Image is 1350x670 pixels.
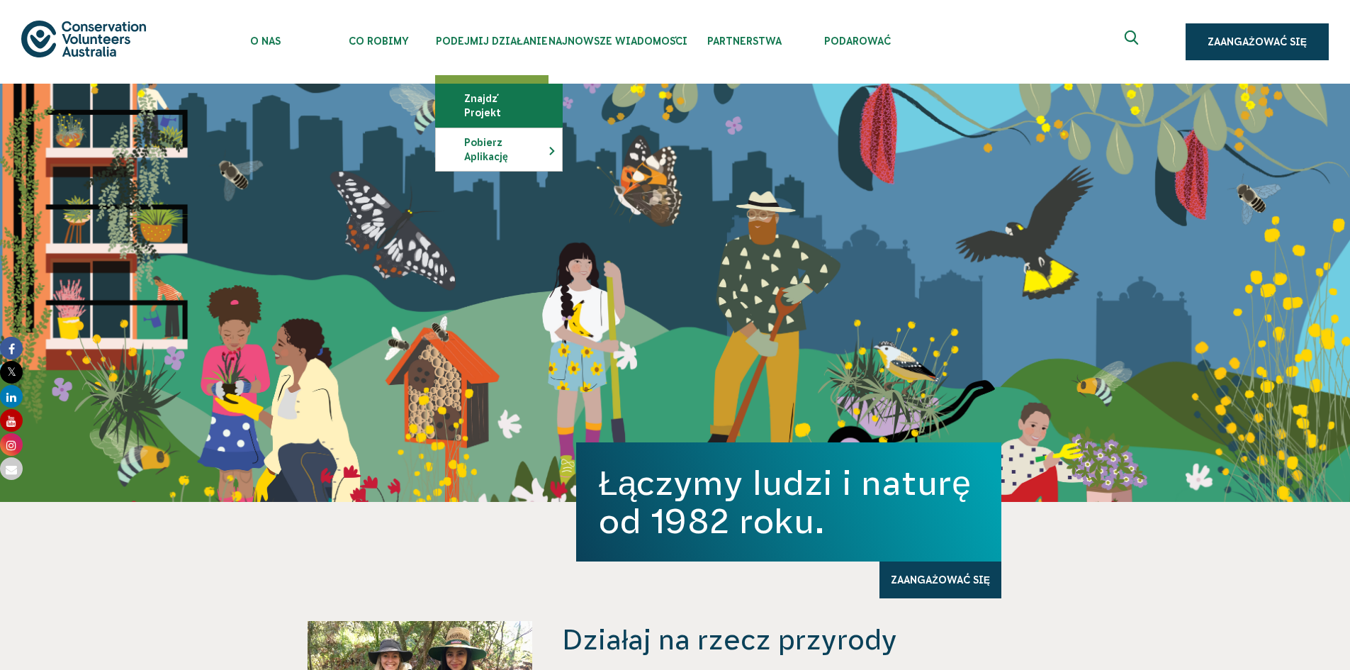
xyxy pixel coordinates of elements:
button: Rozszerz pole wyszukiwania Zamknij pole wyszukiwania [1116,25,1150,59]
font: O nas [250,35,281,47]
img: logo.svg [21,21,146,57]
font: Pobierz aplikację [464,137,508,162]
font: Co robimy [349,35,409,47]
font: Najnowsze wiadomości [549,35,687,47]
li: Pobierz aplikację [435,128,563,172]
font: Podarować [824,35,891,47]
font: Zaangażować się [891,574,990,586]
a: Zaangażować się [879,562,1001,598]
span: Rozszerz pole wyszukiwania [1125,30,1142,53]
font: Łączymy ludzi i naturę od 1982 roku. [599,464,971,540]
font: Zaangażować się [1208,36,1307,48]
font: Działaj na rzecz przyrody [562,624,897,655]
font: Podejmij działanie [436,35,548,47]
a: Zaangażować się [1186,23,1329,60]
font: Partnerstwa [707,35,782,47]
font: Znajdź projekt [464,93,501,118]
